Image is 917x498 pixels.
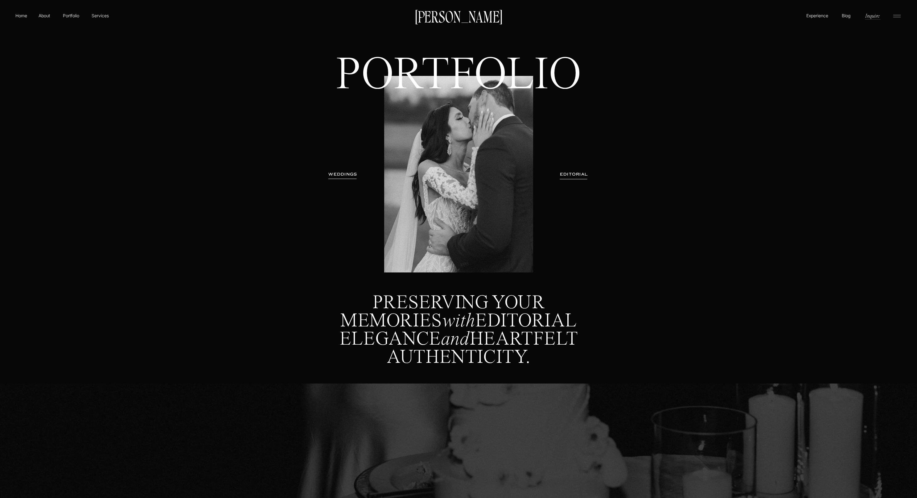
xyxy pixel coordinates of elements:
[805,12,829,19] a: Experience
[91,12,109,19] a: Services
[865,12,880,19] a: Inquire
[323,171,362,177] a: WEDDINGS
[442,312,475,331] i: with
[60,12,82,19] a: Portfolio
[325,56,592,139] h1: PORTFOLIO
[14,12,28,19] a: Home
[412,10,505,23] a: [PERSON_NAME]
[316,294,601,350] p: PRESERVING YOUR MEMORIES EDITORIAL ELEGANCE HEARTFELT AUTHENTICITY.
[551,171,596,177] a: EDITORIAL
[441,330,470,349] i: and
[840,12,852,19] a: Blog
[37,12,51,19] a: About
